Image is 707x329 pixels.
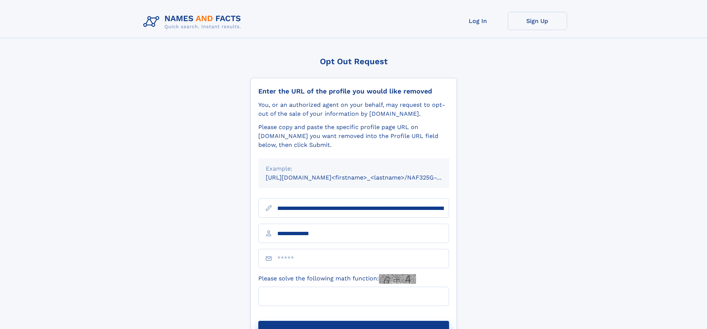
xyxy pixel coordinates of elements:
div: Enter the URL of the profile you would like removed [258,87,449,95]
label: Please solve the following math function: [258,274,416,284]
div: Please copy and paste the specific profile page URL on [DOMAIN_NAME] you want removed into the Pr... [258,123,449,149]
a: Log In [448,12,508,30]
small: [URL][DOMAIN_NAME]<firstname>_<lastname>/NAF325G-xxxxxxxx [266,174,463,181]
a: Sign Up [508,12,567,30]
img: Logo Names and Facts [140,12,247,32]
div: You, or an authorized agent on your behalf, may request to opt-out of the sale of your informatio... [258,101,449,118]
div: Example: [266,164,442,173]
div: Opt Out Request [251,57,457,66]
